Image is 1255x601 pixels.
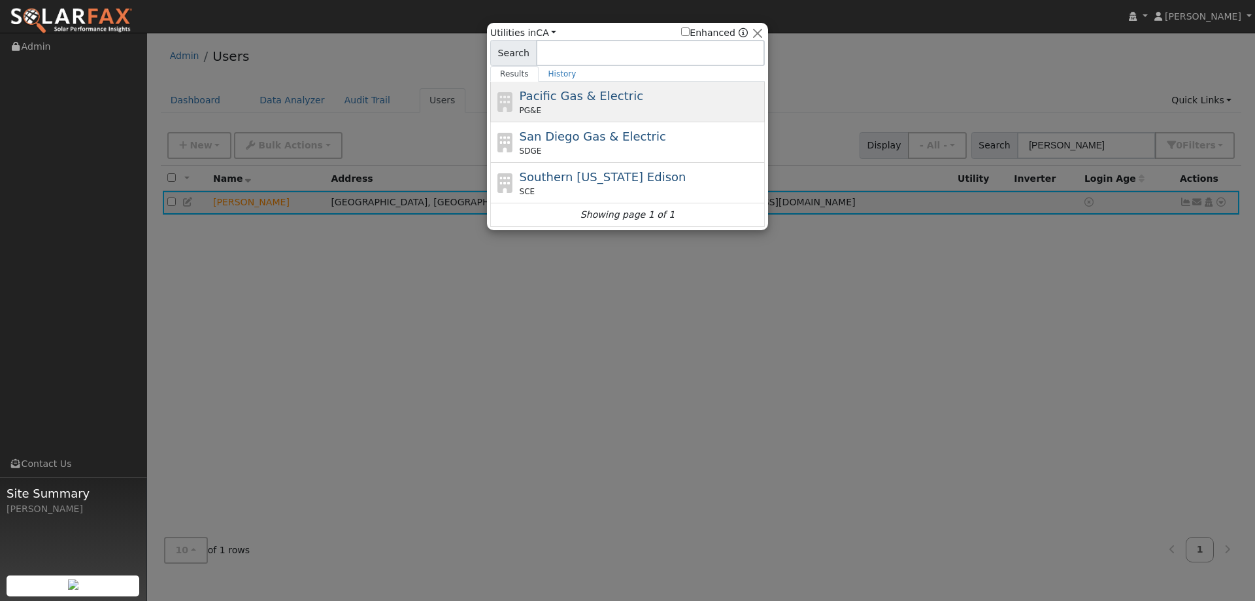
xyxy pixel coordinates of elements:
span: Search [490,40,537,66]
label: Enhanced [681,26,735,40]
span: Pacific Gas & Electric [520,89,643,103]
a: CA [536,27,556,38]
img: retrieve [68,579,78,590]
span: SCE [520,186,535,197]
span: Site Summary [7,485,140,502]
span: San Diego Gas & Electric [520,129,666,143]
span: PG&E [520,105,541,116]
span: Show enhanced providers [681,26,748,40]
input: Enhanced [681,27,690,36]
span: Southern [US_STATE] Edison [520,170,686,184]
span: SDGE [520,145,542,157]
a: Results [490,66,539,82]
img: SolarFax [10,7,133,35]
span: [PERSON_NAME] [1165,11,1241,22]
i: Showing page 1 of 1 [580,208,675,222]
a: History [539,66,586,82]
span: Utilities in [490,26,556,40]
a: Enhanced Providers [739,27,748,38]
div: [PERSON_NAME] [7,502,140,516]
